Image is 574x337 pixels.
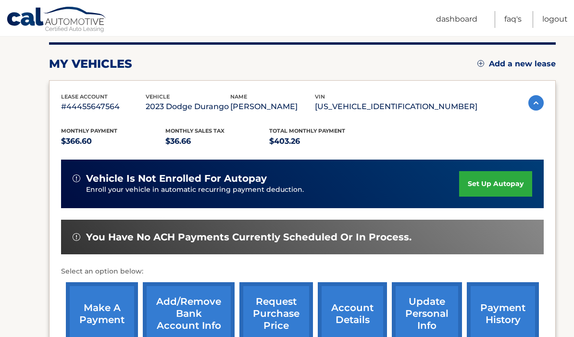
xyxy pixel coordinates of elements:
[230,93,247,100] span: name
[269,135,374,148] p: $403.26
[315,93,325,100] span: vin
[6,6,107,34] a: Cal Automotive
[528,95,544,111] img: accordion-active.svg
[61,266,544,277] p: Select an option below:
[436,11,477,28] a: Dashboard
[542,11,568,28] a: Logout
[86,173,267,185] span: vehicle is not enrolled for autopay
[477,60,484,67] img: add.svg
[165,135,270,148] p: $36.66
[61,127,117,134] span: Monthly Payment
[61,100,146,113] p: #44455647564
[165,127,225,134] span: Monthly sales Tax
[269,127,345,134] span: Total Monthly Payment
[459,171,532,197] a: set up autopay
[146,93,170,100] span: vehicle
[73,175,80,182] img: alert-white.svg
[146,100,230,113] p: 2023 Dodge Durango
[73,233,80,241] img: alert-white.svg
[61,135,165,148] p: $366.60
[477,59,556,69] a: Add a new lease
[230,100,315,113] p: [PERSON_NAME]
[504,11,522,28] a: FAQ's
[86,185,459,195] p: Enroll your vehicle in automatic recurring payment deduction.
[61,93,108,100] span: lease account
[86,231,412,243] span: You have no ACH payments currently scheduled or in process.
[315,100,477,113] p: [US_VEHICLE_IDENTIFICATION_NUMBER]
[49,57,132,71] h2: my vehicles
